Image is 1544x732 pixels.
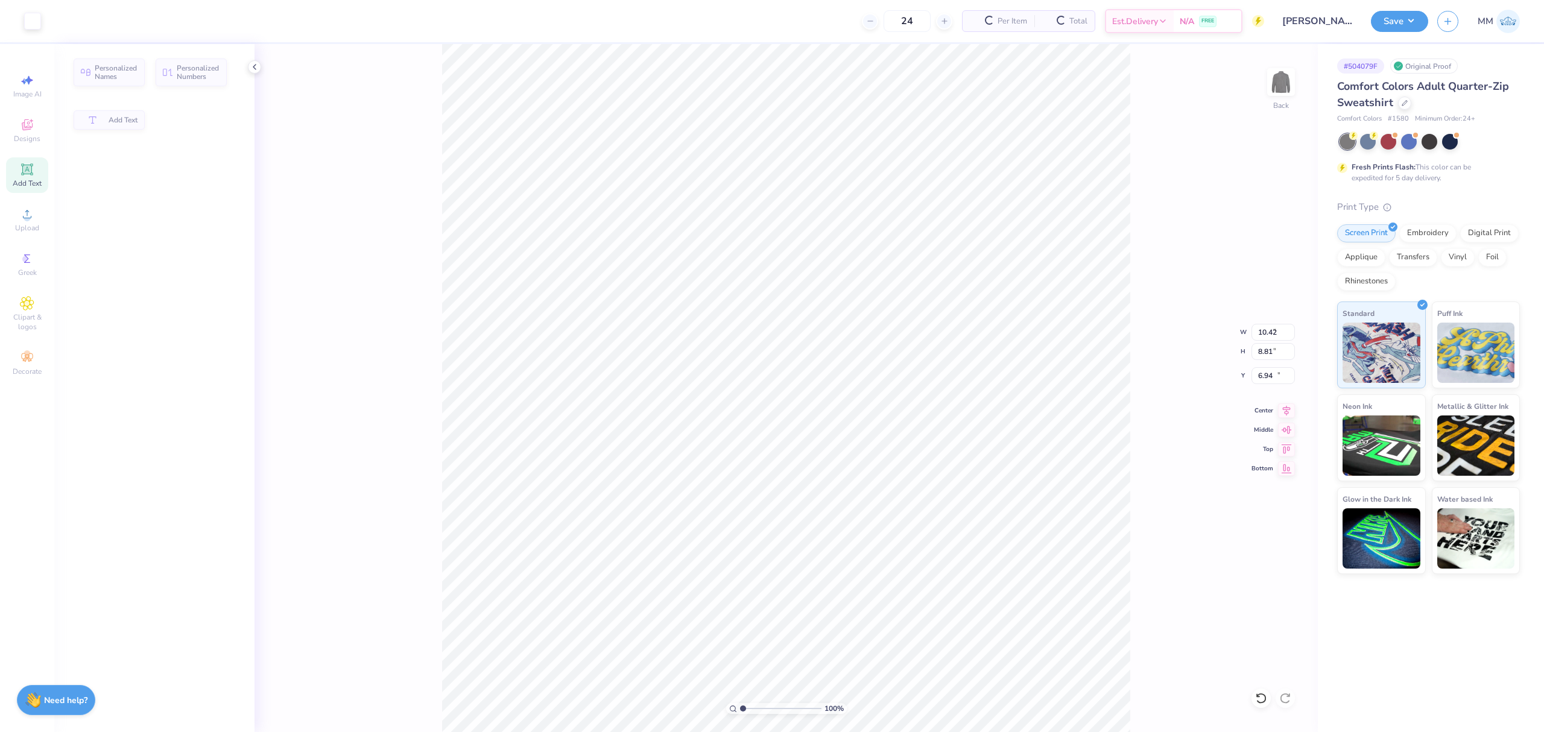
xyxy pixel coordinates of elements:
[1388,114,1409,124] span: # 1580
[1337,273,1396,291] div: Rhinestones
[1337,79,1509,110] span: Comfort Colors Adult Quarter-Zip Sweatshirt
[1343,323,1420,383] img: Standard
[1352,162,1416,172] strong: Fresh Prints Flash:
[1478,10,1520,33] a: MM
[177,64,220,81] span: Personalized Numbers
[1251,464,1273,473] span: Bottom
[1496,10,1520,33] img: Mariah Myssa Salurio
[1478,248,1507,267] div: Foil
[1415,114,1475,124] span: Minimum Order: 24 +
[1390,58,1458,74] div: Original Proof
[1437,508,1515,569] img: Water based Ink
[13,89,42,99] span: Image AI
[998,15,1027,28] span: Per Item
[1478,14,1493,28] span: MM
[1437,323,1515,383] img: Puff Ink
[1343,493,1411,505] span: Glow in the Dark Ink
[824,703,844,714] span: 100 %
[1273,100,1289,111] div: Back
[1337,114,1382,124] span: Comfort Colors
[13,367,42,376] span: Decorate
[1343,508,1420,569] img: Glow in the Dark Ink
[1269,70,1293,94] img: Back
[18,268,37,277] span: Greek
[1180,15,1194,28] span: N/A
[1437,307,1463,320] span: Puff Ink
[1337,200,1520,214] div: Print Type
[1343,307,1375,320] span: Standard
[1437,415,1515,476] img: Metallic & Glitter Ink
[1251,445,1273,453] span: Top
[1112,15,1158,28] span: Est. Delivery
[6,312,48,332] span: Clipart & logos
[1460,224,1519,242] div: Digital Print
[1337,58,1384,74] div: # 504079F
[14,134,40,144] span: Designs
[1201,17,1214,25] span: FREE
[1399,224,1457,242] div: Embroidery
[44,695,87,706] strong: Need help?
[1352,162,1500,183] div: This color can be expedited for 5 day delivery.
[1437,400,1508,412] span: Metallic & Glitter Ink
[884,10,931,32] input: – –
[109,116,138,124] span: Add Text
[1441,248,1475,267] div: Vinyl
[1273,9,1362,33] input: Untitled Design
[1337,224,1396,242] div: Screen Print
[1337,248,1385,267] div: Applique
[1251,406,1273,415] span: Center
[13,178,42,188] span: Add Text
[95,64,138,81] span: Personalized Names
[1389,248,1437,267] div: Transfers
[15,223,39,233] span: Upload
[1371,11,1428,32] button: Save
[1343,415,1420,476] img: Neon Ink
[1437,493,1493,505] span: Water based Ink
[1069,15,1087,28] span: Total
[1343,400,1372,412] span: Neon Ink
[1251,426,1273,434] span: Middle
